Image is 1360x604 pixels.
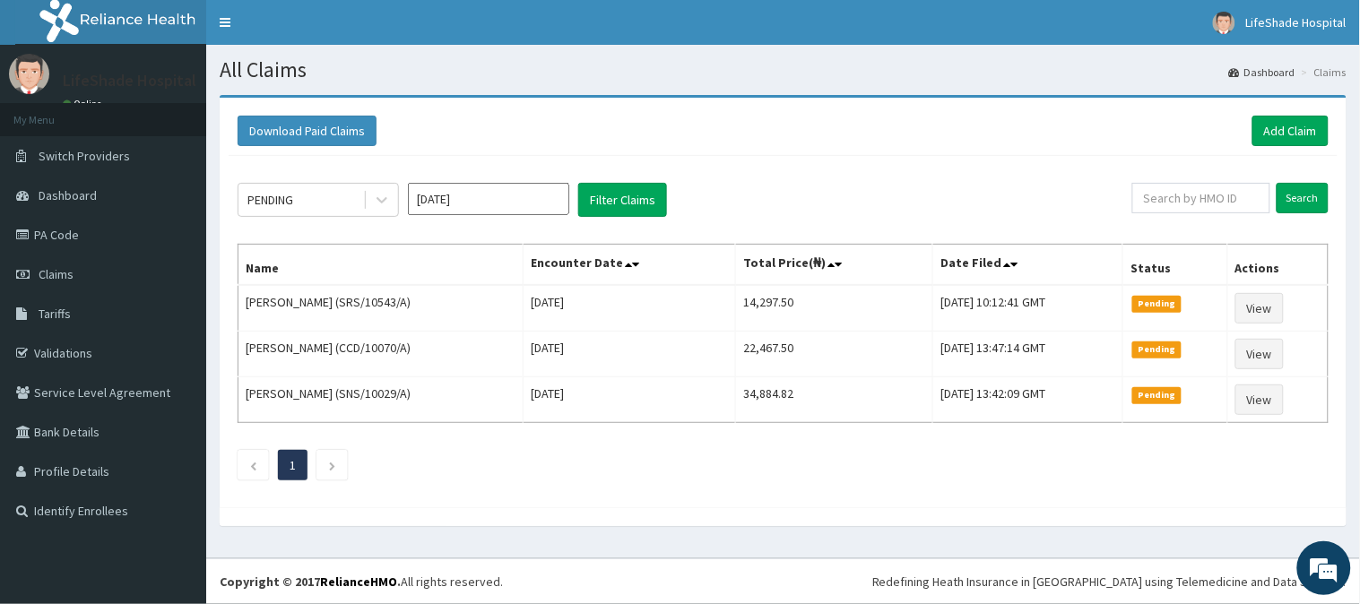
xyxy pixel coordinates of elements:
td: [PERSON_NAME] (SNS/10029/A) [238,377,524,423]
h1: All Claims [220,58,1347,82]
input: Search by HMO ID [1132,183,1270,213]
td: [DATE] 13:47:14 GMT [933,332,1123,377]
p: LifeShade Hospital [63,73,196,89]
a: Previous page [249,457,257,473]
span: Pending [1132,387,1182,403]
span: Dashboard [39,187,97,203]
th: Name [238,245,524,286]
li: Claims [1297,65,1347,80]
span: Claims [39,266,74,282]
button: Filter Claims [578,183,667,217]
a: RelianceHMO [320,574,397,590]
a: Page 1 is your current page [290,457,296,473]
a: View [1235,293,1284,324]
td: [DATE] 13:42:09 GMT [933,377,1123,423]
td: [DATE] [524,332,736,377]
span: Pending [1132,341,1182,358]
span: Tariffs [39,306,71,322]
a: Online [63,98,106,110]
th: Actions [1227,245,1328,286]
td: [DATE] 10:12:41 GMT [933,285,1123,332]
th: Encounter Date [524,245,736,286]
a: Dashboard [1229,65,1295,80]
a: Add Claim [1252,116,1329,146]
td: 34,884.82 [736,377,933,423]
th: Date Filed [933,245,1123,286]
input: Select Month and Year [408,183,569,215]
th: Total Price(₦) [736,245,933,286]
input: Search [1277,183,1329,213]
div: Redefining Heath Insurance in [GEOGRAPHIC_DATA] using Telemedicine and Data Science! [872,573,1347,591]
button: Download Paid Claims [238,116,377,146]
img: User Image [1213,12,1235,34]
a: View [1235,339,1284,369]
a: Next page [328,457,336,473]
th: Status [1123,245,1227,286]
span: Switch Providers [39,148,130,164]
td: 14,297.50 [736,285,933,332]
td: [PERSON_NAME] (SRS/10543/A) [238,285,524,332]
span: Pending [1132,296,1182,312]
footer: All rights reserved. [206,558,1360,604]
div: PENDING [247,191,293,209]
a: View [1235,384,1284,415]
img: User Image [9,54,49,94]
strong: Copyright © 2017 . [220,574,401,590]
span: LifeShade Hospital [1246,14,1347,30]
td: 22,467.50 [736,332,933,377]
td: [DATE] [524,377,736,423]
td: [DATE] [524,285,736,332]
td: [PERSON_NAME] (CCD/10070/A) [238,332,524,377]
